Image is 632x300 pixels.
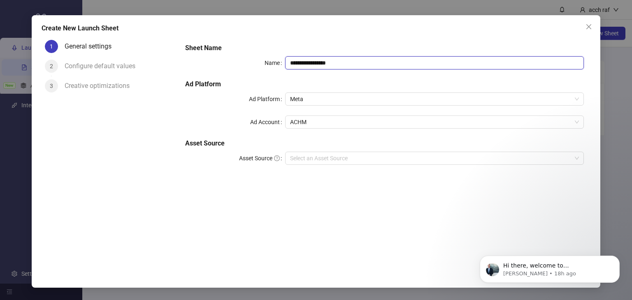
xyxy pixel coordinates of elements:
[36,24,142,79] span: Hi there, welcome to [DOMAIN_NAME]. I'll reach out via e-mail separately, but just wanted you to ...
[285,56,584,69] input: Name
[249,92,285,106] label: Ad Platform
[239,152,285,165] label: Asset Source
[274,155,280,161] span: question-circle
[50,83,53,89] span: 3
[42,23,590,33] div: Create New Launch Sheet
[290,93,579,105] span: Meta
[65,40,118,53] div: General settings
[36,32,142,39] p: Message from James, sent 18h ago
[50,43,53,50] span: 1
[65,60,142,73] div: Configure default values
[185,43,584,53] h5: Sheet Name
[290,116,579,128] span: ACHM
[586,23,592,30] span: close
[467,238,632,296] iframe: Intercom notifications message
[185,138,584,148] h5: Asset Source
[582,20,595,33] button: Close
[250,115,285,129] label: Ad Account
[185,79,584,89] h5: Ad Platform
[65,79,136,92] div: Creative optimizations
[50,63,53,69] span: 2
[265,56,285,69] label: Name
